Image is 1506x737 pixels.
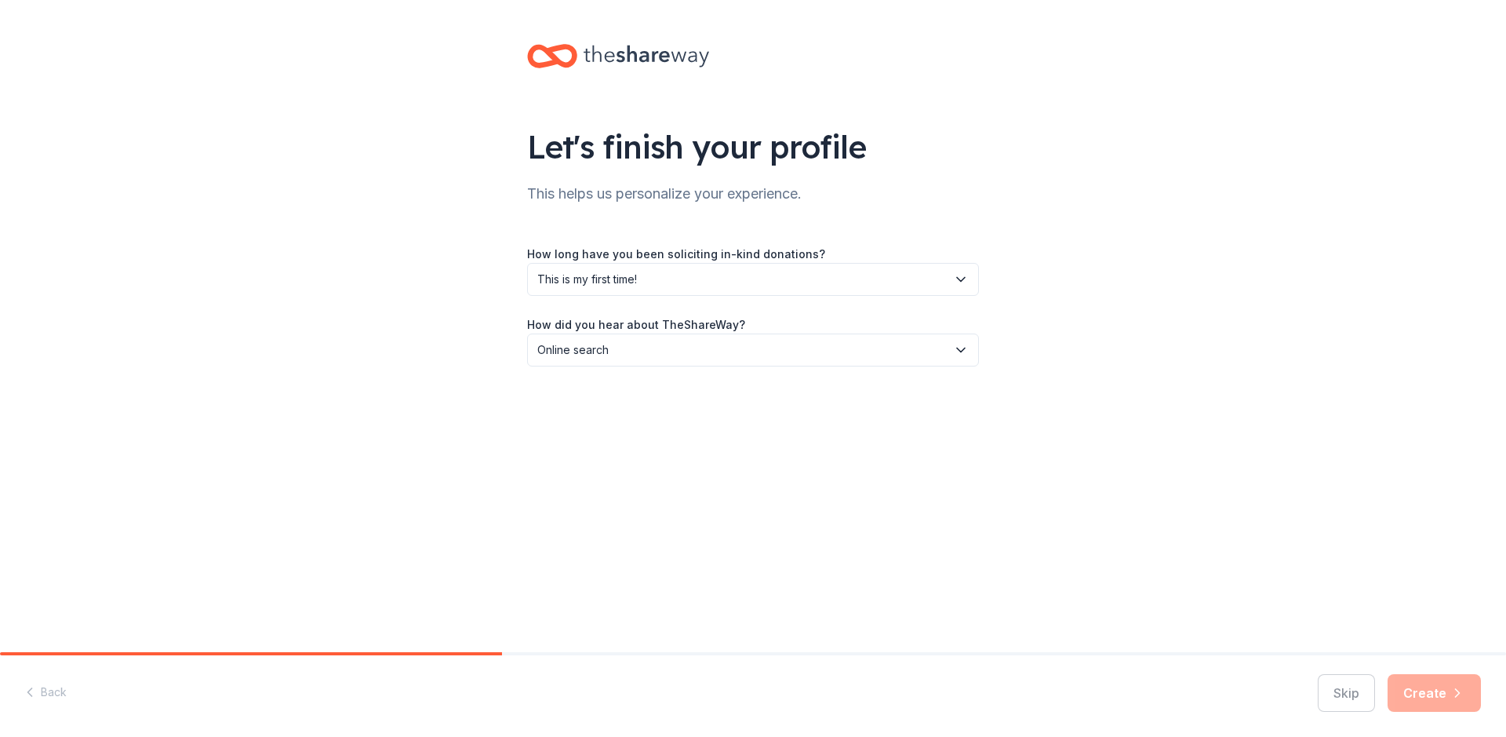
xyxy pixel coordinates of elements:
[527,263,979,296] button: This is my first time!
[527,125,979,169] div: Let's finish your profile
[527,317,745,333] label: How did you hear about TheShareWay?
[527,334,979,367] button: Online search
[527,246,825,262] label: How long have you been soliciting in-kind donations?
[537,270,947,289] span: This is my first time!
[537,341,947,359] span: Online search
[527,181,979,206] div: This helps us personalize your experience.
